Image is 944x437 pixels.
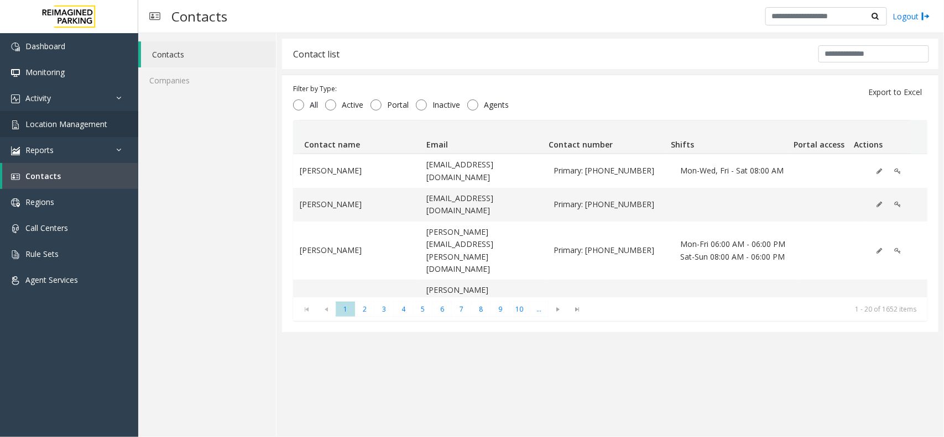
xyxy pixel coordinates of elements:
input: Inactive [416,99,427,110]
img: 'icon' [11,172,20,181]
div: Filter by Type: [293,84,514,94]
span: Page 11 [529,302,549,317]
td: [PERSON_NAME] [293,222,420,280]
span: Page 3 [374,302,394,317]
img: 'icon' [11,120,20,129]
td: [PERSON_NAME][EMAIL_ADDRESS][PERSON_NAME][DOMAIN_NAME] [420,280,546,338]
img: 'icon' [11,198,20,207]
div: Data table [293,120,927,297]
span: Go to the last page [570,305,585,314]
span: Active [336,99,369,110]
td: [EMAIL_ADDRESS][DOMAIN_NAME] [420,154,546,188]
input: Active [325,99,336,110]
button: Export to Excel [862,83,929,101]
span: Monitoring [25,67,65,77]
td: [PERSON_NAME] [293,154,420,188]
button: Edit Portal Access (disabled) [888,243,907,259]
a: Contacts [141,41,276,67]
th: Portal access [789,120,850,154]
span: Page 10 [510,302,529,317]
button: Edit (disabled) [870,163,888,180]
span: Reports [25,145,54,155]
span: Rule Sets [25,249,59,259]
th: Email [422,120,544,154]
span: Sat-Sun 08:00 AM - 06:00 PM [680,251,794,263]
td: [PERSON_NAME] [293,188,420,222]
span: Inactive [427,99,466,110]
span: Dashboard [25,41,65,51]
span: Agent Services [25,275,78,285]
div: Contact list [293,47,340,61]
td: [EMAIL_ADDRESS][DOMAIN_NAME] [420,188,546,222]
input: All [293,99,304,110]
span: Contacts [25,171,61,181]
span: Portal [382,99,414,110]
img: 'icon' [11,94,20,103]
th: Contact name [300,120,422,154]
input: Agents [467,99,478,110]
img: 'icon' [11,43,20,51]
span: Primary: 404-688-6492 [554,198,667,210]
span: Go to the next page [551,305,566,314]
span: Page 8 [471,302,491,317]
img: 'icon' [11,224,20,233]
a: Logout [893,10,930,22]
img: 'icon' [11,146,20,155]
kendo-pager-info: 1 - 20 of 1652 items [594,304,916,314]
td: [PERSON_NAME] [293,280,420,338]
th: Actions [850,120,911,154]
a: Contacts [2,163,138,189]
td: [PERSON_NAME][EMAIL_ADDRESS][PERSON_NAME][DOMAIN_NAME] [420,222,546,280]
a: Companies [138,67,276,93]
img: pageIcon [149,3,160,30]
img: logout [921,10,930,22]
button: Edit (disabled) [870,243,888,259]
span: Page 4 [394,302,413,317]
img: 'icon' [11,276,20,285]
span: Primary: 404-409-1757 [554,244,667,256]
h3: Contacts [166,3,233,30]
span: Location Management [25,119,107,129]
span: Activity [25,93,51,103]
span: Agents [478,99,514,110]
span: Go to the next page [549,302,568,317]
span: Page 2 [355,302,374,317]
span: Go to the last page [568,302,587,317]
span: Regions [25,197,54,207]
button: Edit (disabled) [870,196,888,213]
span: Primary: 404-597-0824 [554,165,667,177]
span: Mon-Wed, Fri - Sat 08:00 AM [680,165,794,177]
button: Edit Portal Access (disabled) [888,196,907,213]
span: Page 6 [432,302,452,317]
img: 'icon' [11,69,20,77]
span: Mon-Fri 06:00 AM - 06:00 PM [680,238,794,250]
span: Page 7 [452,302,471,317]
span: Page 5 [413,302,432,317]
button: Edit Portal Access (disabled) [888,163,907,180]
th: Shifts [666,120,789,154]
span: All [304,99,324,110]
img: 'icon' [11,250,20,259]
span: Page 1 [336,302,355,317]
span: Page 9 [491,302,510,317]
th: Contact number [544,120,666,154]
input: Portal [371,99,382,110]
span: Call Centers [25,223,68,233]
